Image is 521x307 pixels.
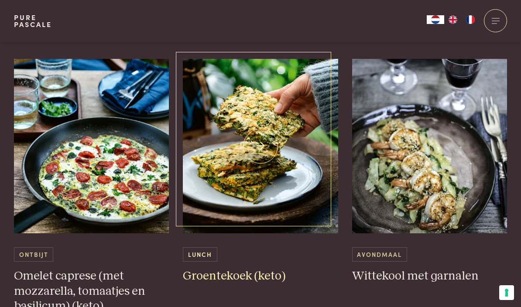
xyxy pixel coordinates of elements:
span: Avondmaal [352,247,407,262]
h3: Groentekoek (keto) [183,269,338,284]
span: Lunch [183,247,217,262]
img: Wittekool met garnalen [352,59,507,233]
a: FR [462,15,479,24]
a: EN [444,15,462,24]
ul: Language list [444,15,479,24]
aside: Language selected: Nederlands [427,15,479,24]
h3: Wittekool met garnalen [352,269,507,284]
span: Ontbijt [14,247,53,262]
img: Groentekoek (keto) [183,59,338,233]
img: Omelet caprese (met mozzarella, tomaatjes en basilicum) (keto) [14,59,169,233]
a: Wittekool met garnalen Avondmaal Wittekool met garnalen [352,59,507,284]
a: Groentekoek (keto) Lunch Groentekoek (keto) [183,59,338,284]
a: PurePascale [14,14,52,28]
a: NL [427,15,444,24]
button: Uw voorkeuren voor toestemming voor trackingtechnologieën [499,285,514,300]
div: Language [427,15,444,24]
